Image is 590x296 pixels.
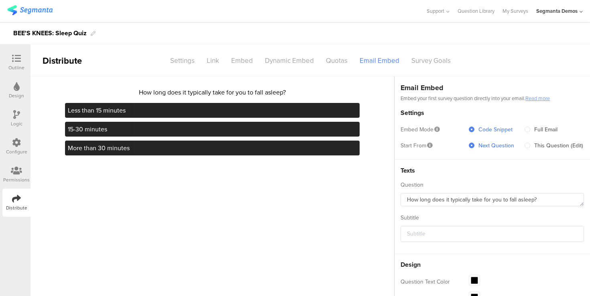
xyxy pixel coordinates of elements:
div: Survey Goals [405,54,457,68]
div: Distribute [6,204,27,211]
div: Settings [164,54,201,68]
div: Embed [225,54,259,68]
div: Email Embed [395,77,590,102]
div: Settings [401,108,584,117]
div: Link [201,54,225,68]
div: Question Text Color [401,278,461,286]
a: Less than 15 minutes [65,103,360,118]
div: Embed Mode [401,125,461,134]
td: How long does it typically take for you to fall asleep? [65,88,360,103]
span: Support [427,7,444,15]
input: Subtitle [401,226,584,242]
a: Read more [525,95,550,102]
div: Start From [401,141,461,150]
div: Question [401,181,584,189]
span: Next Question [474,141,514,150]
div: Design [401,260,584,269]
div: Configure [6,148,27,155]
div: BEE'S KNEES: Sleep Quiz [13,27,87,40]
div: Embed your first survey question directly into your email. [401,93,584,102]
div: Segmanta Demos [536,7,578,15]
div: Email Embed [354,54,405,68]
div: Permissions [3,176,30,183]
div: Design [9,92,24,99]
div: Quotas [320,54,354,68]
div: Texts [401,166,584,175]
span: Code Snippet [474,125,513,134]
div: Distribute [31,54,123,67]
span: Full Email [530,125,557,134]
a: More than 30 minutes [65,141,360,155]
img: segmanta logo [7,5,53,15]
div: Subtitle [401,213,584,222]
div: Dynamic Embed [259,54,320,68]
span: This Question (Edit) [530,141,583,150]
a: 15-30 minutes [65,122,360,137]
div: Logic [11,120,22,127]
div: Outline [8,64,24,71]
